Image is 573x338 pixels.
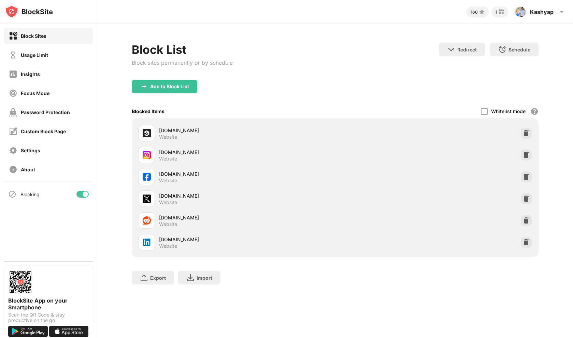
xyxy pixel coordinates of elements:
div: BlockSite App on your Smartphone [8,297,89,311]
div: Blocked Items [132,108,164,114]
div: Website [159,134,177,140]
div: Import [197,275,212,281]
div: Whitelist mode [491,108,526,114]
img: settings-off.svg [9,146,17,155]
img: AOh14GhGrtH-QVOr7Cgpo609H-mDndnneOT3vFAS_t8iL2E=s96-c [515,6,526,17]
img: focus-off.svg [9,89,17,97]
img: logo-blocksite.svg [5,5,53,18]
img: favicons [143,129,151,137]
div: Website [159,243,177,249]
div: [DOMAIN_NAME] [159,127,335,134]
div: [DOMAIN_NAME] [159,149,335,156]
div: Scan the QR Code & stay productive on the go [8,312,89,323]
img: points-small.svg [478,8,486,16]
img: about-off.svg [9,165,17,174]
div: Usage Limit [21,52,48,58]
img: get-it-on-google-play.svg [8,326,48,337]
div: Block Sites [21,33,46,39]
img: favicons [143,216,151,225]
img: reward-small.svg [497,8,505,16]
div: Website [159,156,177,162]
div: Blocking [20,191,40,197]
div: [DOMAIN_NAME] [159,170,335,178]
img: download-on-the-app-store.svg [49,326,89,337]
div: Add to Block List [150,84,189,89]
div: 160 [471,10,478,15]
div: Website [159,221,177,227]
img: customize-block-page-off.svg [9,127,17,136]
img: password-protection-off.svg [9,108,17,117]
div: [DOMAIN_NAME] [159,214,335,221]
div: 1 [496,10,497,15]
div: Insights [21,71,40,77]
div: Schedule [508,47,530,52]
div: Password Protection [21,109,70,115]
img: favicons [143,195,151,203]
img: favicons [143,173,151,181]
div: About [21,167,35,172]
div: Kashyap [530,9,554,15]
img: favicons [143,151,151,159]
div: [DOMAIN_NAME] [159,192,335,199]
img: favicons [143,238,151,246]
div: Website [159,178,177,184]
div: Custom Block Page [21,128,66,134]
img: insights-off.svg [9,70,17,78]
div: Block List [132,43,233,57]
div: Focus Mode [21,90,49,96]
img: blocking-icon.svg [8,190,16,198]
img: time-usage-off.svg [9,51,17,59]
div: Settings [21,148,40,153]
div: Block sites permanently or by schedule [132,59,233,66]
div: Website [159,199,177,205]
div: Redirect [457,47,477,52]
div: [DOMAIN_NAME] [159,236,335,243]
div: Export [150,275,166,281]
img: block-on.svg [9,32,17,40]
img: options-page-qr-code.png [8,270,33,294]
